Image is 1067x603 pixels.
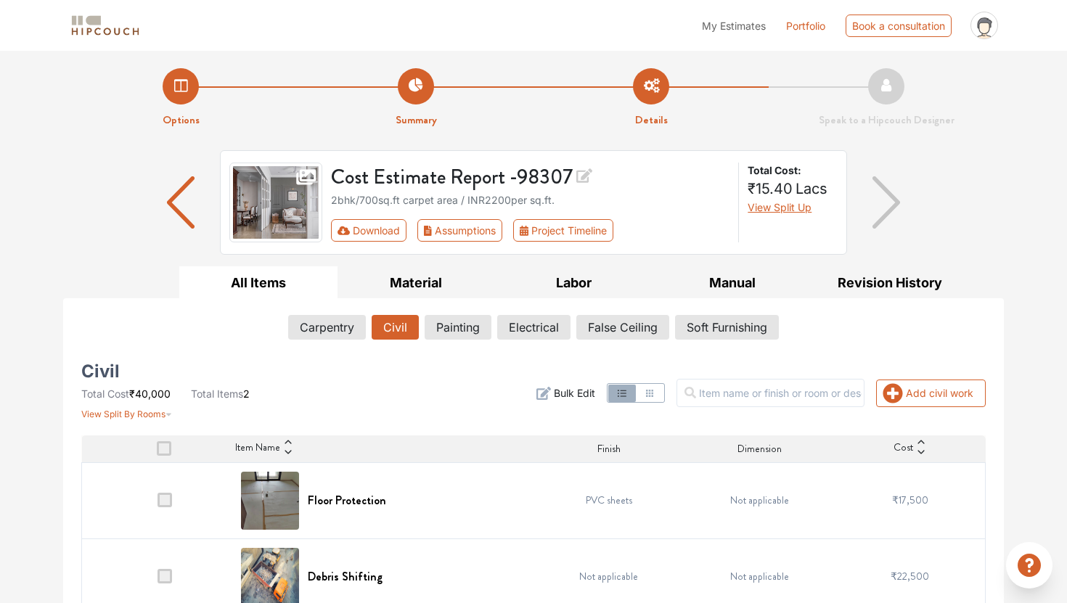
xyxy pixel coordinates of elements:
[331,163,730,189] h3: Cost Estimate Report - 98307
[684,462,835,538] td: Not applicable
[737,441,782,456] span: Dimension
[819,112,954,128] strong: Speak to a Hipcouch Designer
[288,315,366,340] button: Carpentry
[894,440,913,457] span: Cost
[702,20,766,32] span: My Estimates
[372,315,419,340] button: Civil
[576,315,669,340] button: False Ceiling
[891,569,929,583] span: ₹22,500
[513,219,613,242] button: Project Timeline
[536,385,595,401] button: Bulk Edit
[653,266,812,299] button: Manual
[675,315,779,340] button: Soft Furnishing
[308,570,383,583] h6: Debris Shifting
[69,13,142,38] img: logo-horizontal.svg
[81,366,120,377] h5: Civil
[425,315,491,340] button: Painting
[786,18,825,33] a: Portfolio
[81,387,129,400] span: Total Cost
[676,379,864,407] input: Item name or finish or room or description
[331,219,730,242] div: Toolbar with button groups
[635,112,668,128] strong: Details
[554,385,595,401] span: Bulk Edit
[191,386,250,401] li: 2
[179,266,338,299] button: All Items
[876,380,986,407] button: Add civil work
[872,176,901,229] img: arrow right
[748,180,793,197] span: ₹15.40
[235,440,280,457] span: Item Name
[81,401,172,421] button: View Split By Rooms
[597,441,621,456] span: Finish
[497,315,571,340] button: Electrical
[495,266,653,299] button: Labor
[191,387,243,400] span: Total Items
[69,9,142,42] span: logo-horizontal.svg
[748,163,835,178] strong: Total Cost:
[533,462,684,538] td: PVC sheets
[331,219,625,242] div: First group
[167,176,195,229] img: arrow left
[331,192,730,208] div: 2bhk / 700 sq.ft carpet area / INR 2200 per sq.ft.
[229,163,322,242] img: gallery
[129,387,171,400] span: ₹40,000
[846,15,952,37] div: Book a consultation
[796,180,827,197] span: Lacs
[811,266,969,299] button: Revision History
[163,112,200,128] strong: Options
[338,266,496,299] button: Material
[748,200,812,215] button: View Split Up
[396,112,437,128] strong: Summary
[81,409,165,419] span: View Split By Rooms
[241,472,299,530] img: Floor Protection
[748,201,812,213] span: View Split Up
[417,219,502,242] button: Assumptions
[331,219,407,242] button: Download
[892,493,928,507] span: ₹17,500
[308,493,386,507] h6: Floor Protection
